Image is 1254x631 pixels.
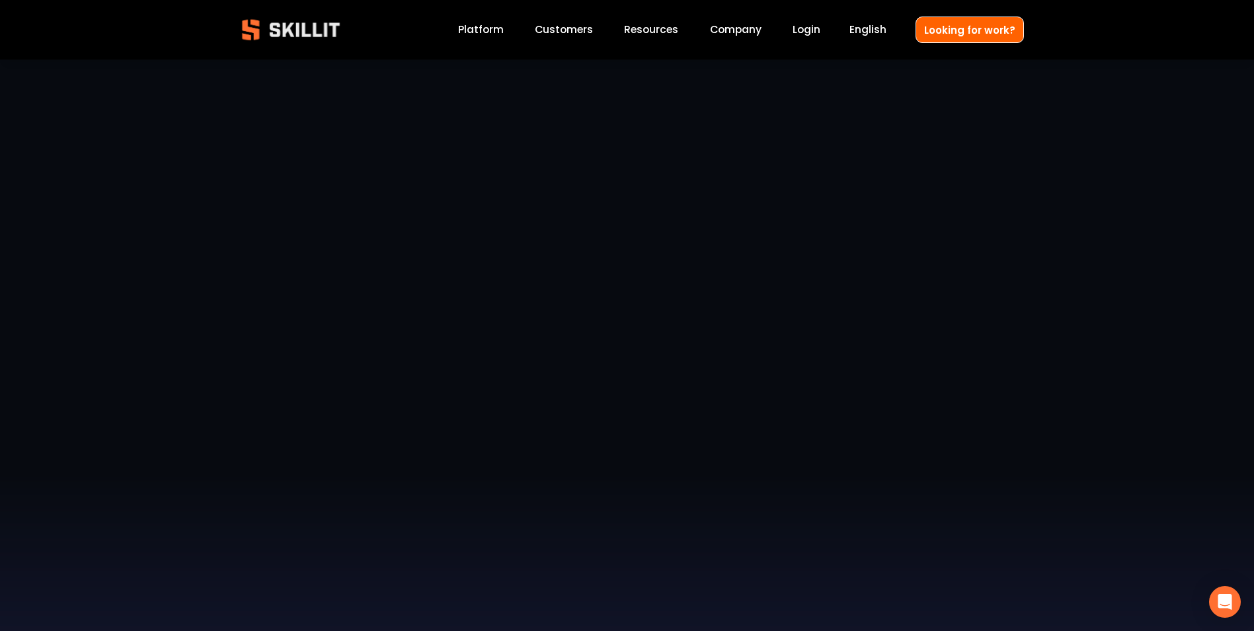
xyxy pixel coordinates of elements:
[624,21,678,39] a: folder dropdown
[849,22,886,37] span: English
[916,17,1024,42] a: Looking for work?
[849,21,886,39] div: language picker
[458,21,504,39] a: Platform
[231,10,351,50] img: Skillit
[535,21,593,39] a: Customers
[624,22,678,37] span: Resources
[793,21,820,39] a: Login
[1209,586,1241,618] div: Open Intercom Messenger
[231,143,1024,589] iframe: Jack Nix Full Interview Skillit Testimonial
[710,21,762,39] a: Company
